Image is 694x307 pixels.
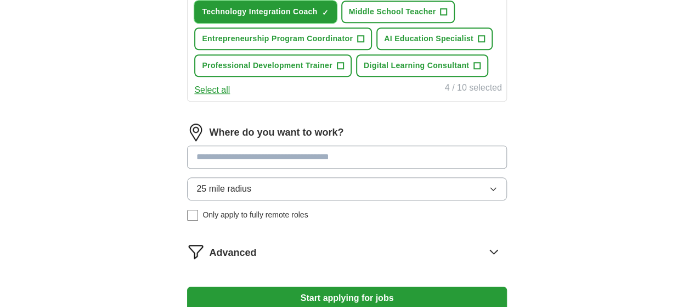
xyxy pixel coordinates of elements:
button: Middle School Teacher [341,1,455,23]
span: Advanced [209,245,256,260]
button: 25 mile radius [187,177,506,200]
input: Only apply to fully remote roles [187,210,198,221]
span: Only apply to fully remote roles [202,209,308,221]
img: location.png [187,124,205,141]
button: Technology Integration Coach✓ [194,1,336,23]
img: filter [187,243,205,260]
span: Digital Learning Consultant [364,60,469,71]
span: 25 mile radius [196,182,251,196]
span: Technology Integration Coach [202,6,317,18]
button: AI Education Specialist [376,27,493,50]
button: Select all [194,83,230,97]
span: Professional Development Trainer [202,60,332,71]
button: Entrepreneurship Program Coordinator [194,27,372,50]
span: Entrepreneurship Program Coordinator [202,33,353,44]
span: AI Education Specialist [384,33,473,44]
button: Digital Learning Consultant [356,54,488,77]
span: ✓ [322,8,329,17]
span: Middle School Teacher [349,6,436,18]
div: 4 / 10 selected [445,81,502,97]
button: Professional Development Trainer [194,54,352,77]
label: Where do you want to work? [209,125,343,140]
